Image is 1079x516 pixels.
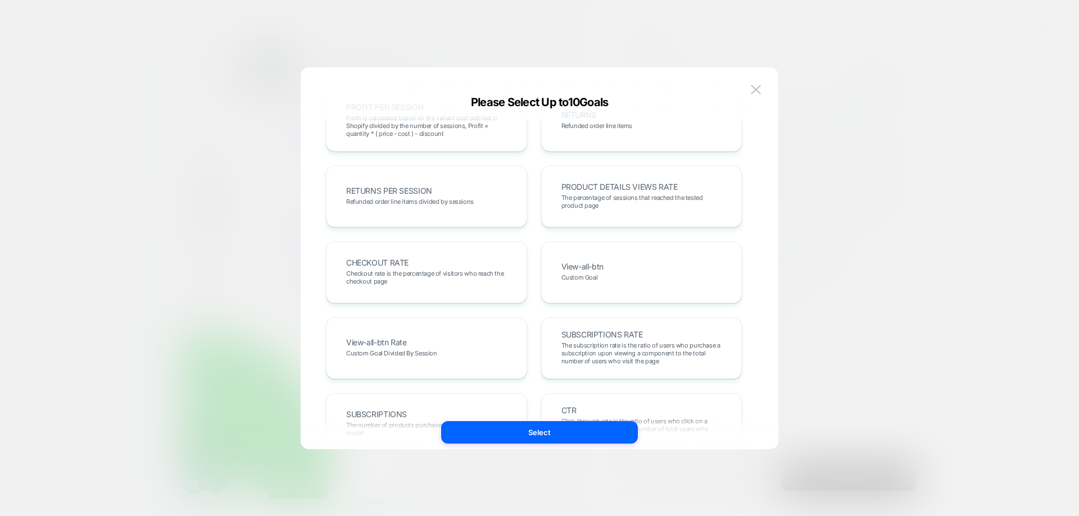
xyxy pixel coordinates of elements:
[561,194,722,209] span: The percentage of sessions that reached the tested product page
[47,52,223,64] a: סטוק אונליין SO Stock Online
[132,194,211,205] input: חיפוש
[100,178,171,190] a: פתח עגלת קניות
[127,253,200,267] button: ריהוט חוץ ומוצרי גינה
[561,183,678,191] span: PRODUCT DETAILS VIEWS RATE
[122,267,200,280] button: אקססוריז לעיצוב הבית
[113,193,125,203] span: סגור
[171,178,223,190] a: פתח חיפוש
[157,280,200,294] button: כלי מטבח
[561,331,643,339] span: SUBSCRIPTIONS RATE
[751,85,761,94] img: close
[99,190,130,205] button: סגור
[173,71,218,81] span: פתח תפריט ניווט
[3,438,29,463] button: סרגל נגישות
[561,122,633,130] span: Refunded order line items
[561,417,722,441] span: Click-through rate is the ratio of users who click on a visually component to the number of total...
[561,341,722,365] span: The subscription rate is the ratio of users who purchase a subscription upon viewing a component ...
[88,92,200,104] a: משדרגים את הבית לקראת החגים
[114,178,170,190] span: פתח עגלת קניות
[441,421,638,444] button: Select
[88,228,200,240] a: משדרגים את הבית לקראת החגים
[185,178,223,190] span: פתח חיפוש
[155,240,200,253] button: ריהוט לבית
[155,64,223,83] button: פתח תפריט ניווט
[120,52,223,64] span: סטוק אונליין SO Stock Online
